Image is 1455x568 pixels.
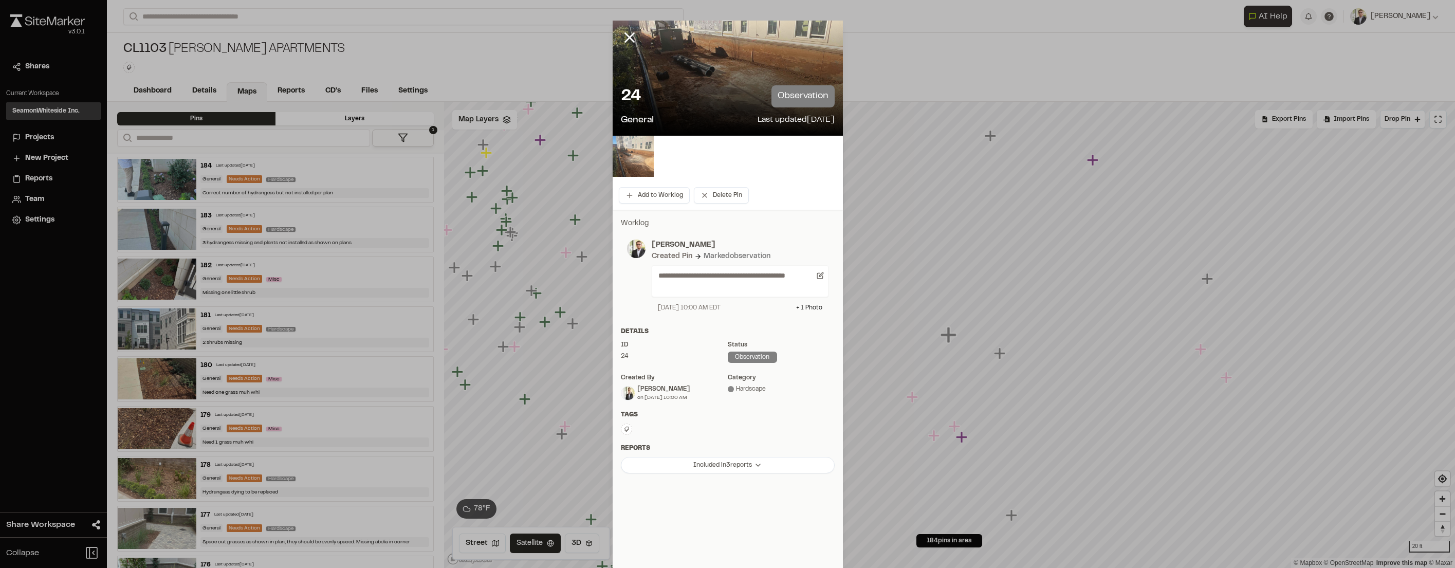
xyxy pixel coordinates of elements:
button: Edit Tags [621,424,632,435]
div: + 1 Photo [796,303,822,313]
div: ID [621,340,728,350]
div: Status [728,340,835,350]
div: Hardscape [728,384,835,394]
img: photo [627,240,646,258]
button: Included in3reports [621,457,835,473]
p: General [621,114,654,127]
span: Included in 3 reports [693,461,752,470]
div: observation [728,352,777,363]
div: [DATE] 10:00 AM EDT [658,303,721,313]
p: Last updated [DATE] [758,114,835,127]
div: Marked observation [704,251,770,262]
div: Created Pin [652,251,692,262]
div: on [DATE] 10:00 AM [637,394,690,401]
div: Reports [621,444,835,453]
div: category [728,373,835,382]
p: Worklog [621,218,835,229]
p: 24 [621,86,641,107]
div: Created by [621,373,728,382]
div: Details [621,327,835,336]
div: [PERSON_NAME] [637,384,690,394]
p: [PERSON_NAME] [652,240,828,251]
p: observation [771,85,834,107]
button: Delete Pin [694,187,749,204]
button: Add to Worklog [619,187,690,204]
img: Colin Brown [621,387,635,400]
div: 24 [621,352,728,361]
div: Tags [621,410,835,419]
img: file [613,136,654,177]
